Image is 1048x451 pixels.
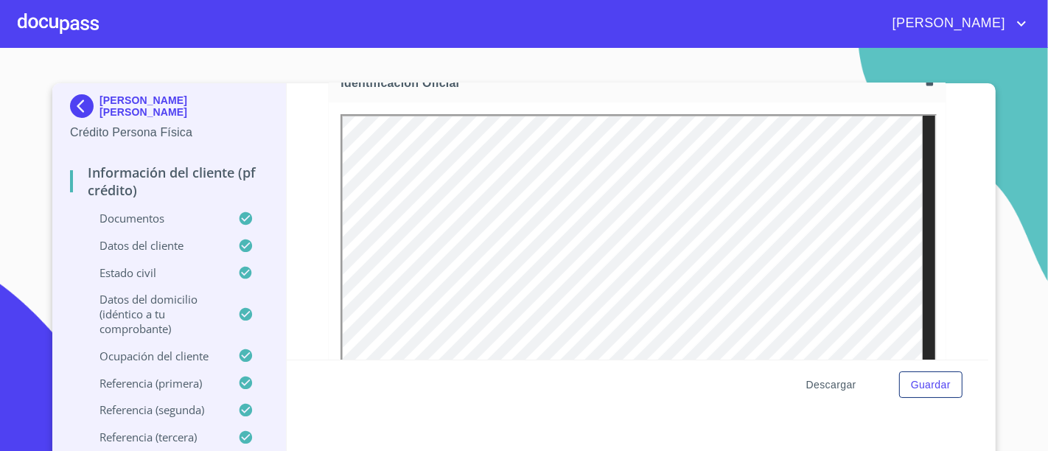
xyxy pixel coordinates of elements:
[881,12,1030,35] button: account of current user
[70,124,268,141] p: Crédito Persona Física
[340,75,920,91] span: Identificación Oficial
[70,211,238,225] p: Documentos
[70,265,238,280] p: Estado Civil
[70,94,268,124] div: [PERSON_NAME] [PERSON_NAME]
[70,238,238,253] p: Datos del cliente
[899,371,963,399] button: Guardar
[99,94,268,118] p: [PERSON_NAME] [PERSON_NAME]
[911,376,951,394] span: Guardar
[70,349,238,363] p: Ocupación del Cliente
[70,430,238,444] p: Referencia (tercera)
[70,376,238,391] p: Referencia (primera)
[70,292,238,336] p: Datos del domicilio (idéntico a tu comprobante)
[70,94,99,118] img: Docupass spot blue
[806,376,856,394] span: Descargar
[70,402,238,417] p: Referencia (segunda)
[70,164,268,199] p: Información del cliente (PF crédito)
[881,12,1013,35] span: [PERSON_NAME]
[800,371,862,399] button: Descargar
